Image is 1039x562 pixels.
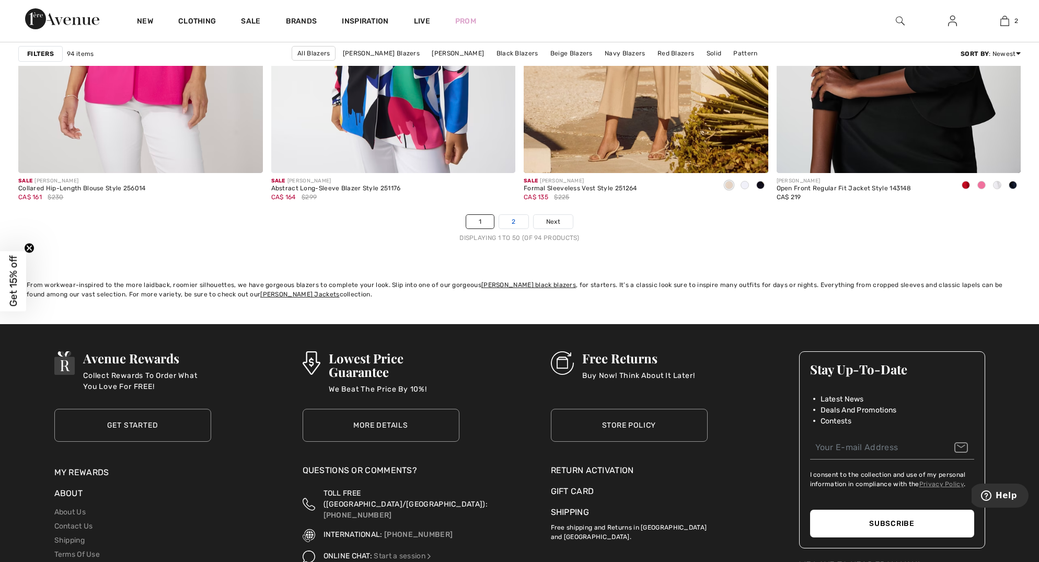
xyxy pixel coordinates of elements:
[414,16,430,27] a: Live
[582,370,695,391] p: Buy Now! Think About It Later!
[342,17,388,28] span: Inspiration
[940,15,965,28] a: Sign In
[777,177,911,185] div: [PERSON_NAME]
[27,49,54,59] strong: Filters
[18,177,146,185] div: [PERSON_NAME]
[7,256,19,307] span: Get 15% off
[271,185,401,192] div: Abstract Long-Sleeve Blazer Style 251176
[1000,15,1009,27] img: My Bag
[466,215,494,228] a: 1
[324,489,488,509] span: TOLL FREE ([GEOGRAPHIC_DATA]/[GEOGRAPHIC_DATA]):
[426,47,489,60] a: [PERSON_NAME]
[919,480,964,488] a: Privacy Policy
[701,47,727,60] a: Solid
[374,552,433,560] a: Start a session
[83,370,211,391] p: Collect Rewards To Order What You Love For FREE!
[329,384,459,405] p: We Beat The Price By 10%!
[54,351,75,375] img: Avenue Rewards
[524,193,548,201] span: CA$ 135
[721,177,737,194] div: Parchment
[599,47,651,60] a: Navy Blazers
[54,467,109,477] a: My Rewards
[551,464,708,477] a: Return Activation
[18,178,32,184] span: Sale
[551,519,708,542] p: Free shipping and Returns in [GEOGRAPHIC_DATA] and [GEOGRAPHIC_DATA].
[54,487,211,505] div: About
[303,351,320,375] img: Lowest Price Guarantee
[554,192,569,202] span: $225
[48,192,63,202] span: $230
[961,50,989,58] strong: Sort By
[54,409,211,442] a: Get Started
[810,470,974,489] label: I consent to the collection and use of my personal information in compliance with the .
[961,49,1021,59] div: : Newest
[27,280,1012,299] div: From workwear-inspired to the more laidback, roomier silhouettes, we have gorgeous blazers to com...
[324,530,383,539] span: INTERNATIONAL:
[271,177,401,185] div: [PERSON_NAME]
[948,15,957,27] img: My Info
[551,507,589,517] a: Shipping
[810,362,974,376] h3: Stay Up-To-Date
[25,8,99,29] img: 1ère Avenue
[728,47,763,60] a: Pattern
[974,177,989,194] div: Bubble gum
[425,553,433,560] img: Online Chat
[979,15,1030,27] a: 2
[18,185,146,192] div: Collared Hip-Length Blouse Style 256014
[83,351,211,365] h3: Avenue Rewards
[777,185,911,192] div: Open Front Regular Fit Jacket Style 143148
[821,405,897,416] span: Deals And Promotions
[18,214,1021,243] nav: Page navigation
[137,17,153,28] a: New
[292,46,336,61] a: All Blazers
[24,243,34,253] button: Close teaser
[810,510,974,537] button: Subscribe
[303,488,315,521] img: Toll Free (Canada/US)
[546,217,560,226] span: Next
[54,522,93,531] a: Contact Us
[54,536,85,545] a: Shipping
[524,185,637,192] div: Formal Sleeveless Vest Style 251264
[481,281,576,289] a: [PERSON_NAME] black blazers
[260,291,339,298] a: [PERSON_NAME] Jackets
[753,177,768,194] div: Black
[286,17,317,28] a: Brands
[324,511,392,520] a: [PHONE_NUMBER]
[534,215,573,228] a: Next
[737,177,753,194] div: Off White
[524,177,637,185] div: [PERSON_NAME]
[329,351,459,379] h3: Lowest Price Guarantee
[1014,16,1018,26] span: 2
[989,177,1005,194] div: Vanilla 30
[54,508,86,517] a: About Us
[958,177,974,194] div: Radiant red
[551,485,708,498] a: Gift Card
[303,529,315,542] img: International
[271,193,296,201] span: CA$ 164
[241,17,260,28] a: Sale
[67,49,94,59] span: 94 items
[810,436,974,460] input: Your E-mail Address
[303,409,459,442] a: More Details
[178,17,216,28] a: Clothing
[551,351,574,375] img: Free Returns
[582,351,695,365] h3: Free Returns
[324,552,373,560] span: ONLINE CHAT:
[524,178,538,184] span: Sale
[545,47,598,60] a: Beige Blazers
[302,192,317,202] span: $299
[551,409,708,442] a: Store Policy
[54,550,100,559] a: Terms Of Use
[303,464,459,482] div: Questions or Comments?
[972,484,1029,510] iframe: Opens a widget where you can find more information
[499,215,528,228] a: 2
[777,193,801,201] span: CA$ 219
[491,47,544,60] a: Black Blazers
[652,47,699,60] a: Red Blazers
[821,416,851,427] span: Contests
[338,47,425,60] a: [PERSON_NAME] Blazers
